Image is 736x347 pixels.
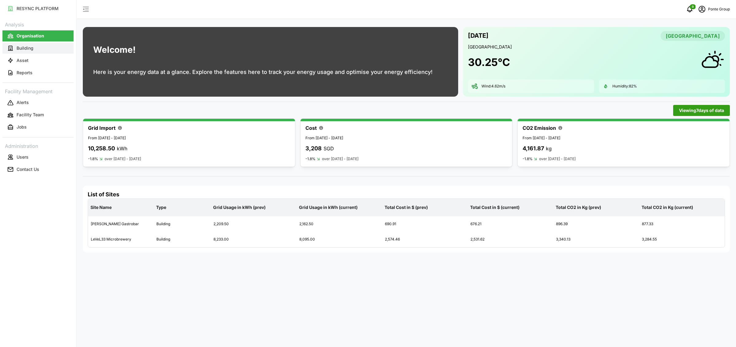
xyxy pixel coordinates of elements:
div: 3,340.13 [554,232,638,247]
a: Organisation [2,30,74,42]
span: [GEOGRAPHIC_DATA] [666,31,720,40]
a: Contact Us [2,163,74,175]
div: LeVeL33 Microbrewery [88,232,153,247]
p: Type [155,199,209,215]
button: Facility Team [2,110,74,121]
div: 877.33 [639,217,724,232]
button: Building [2,43,74,54]
div: 2,209.50 [211,217,296,232]
div: 2,531.62 [468,232,553,247]
a: Facility Team [2,109,74,121]
p: Users [17,154,29,160]
p: Ponte Group [708,6,730,12]
button: notifications [684,3,696,15]
p: Analysis [2,20,74,29]
button: RESYNC PLATFORM [2,3,74,14]
button: Contact Us [2,164,74,175]
span: Viewing 7 days of data [679,105,724,116]
a: Building [2,42,74,54]
p: Humidity: 82 % [612,84,637,89]
p: 3,208 [305,144,322,153]
p: CO2 Emission [523,124,556,132]
div: 8,233.00 [211,232,296,247]
div: 690.91 [382,217,467,232]
p: From [DATE] - [DATE] [305,135,508,141]
p: Reports [17,70,33,76]
div: 896.39 [554,217,638,232]
p: Alerts [17,99,29,106]
p: over [DATE] - [DATE] [105,156,141,162]
p: SGD [324,145,334,152]
p: Wind: 4.62 m/s [481,84,505,89]
p: Total Cost in $ (prev) [383,199,466,215]
p: kWh [117,145,127,152]
div: Building [154,217,210,232]
button: schedule [696,3,708,15]
p: Total Cost in $ (current) [469,199,552,215]
p: Organisation [17,33,44,39]
p: Here is your energy data at a glance. Explore the features here to track your energy usage and op... [93,68,432,76]
p: Total CO2 in Kg (prev) [554,199,638,215]
p: Grid Import [88,124,116,132]
p: Facility Team [17,112,44,118]
button: Organisation [2,30,74,41]
p: -1.8% [88,156,98,161]
div: 2,162.50 [297,217,382,232]
div: 2,574.46 [382,232,467,247]
p: Building [17,45,33,51]
p: [DATE] [468,31,489,41]
span: 0 [692,5,694,9]
div: 8,095.00 [297,232,382,247]
p: over [DATE] - [DATE] [322,156,358,162]
p: Cost [305,124,317,132]
div: 676.21 [468,217,553,232]
p: kg [546,145,552,152]
a: Users [2,151,74,163]
h4: List of Sites [88,191,725,199]
div: 3,284.55 [639,232,724,247]
h1: 30.25 °C [468,56,510,69]
div: [PERSON_NAME] Gastrobar [88,217,153,232]
button: Asset [2,55,74,66]
h1: Welcome! [93,43,136,56]
button: Reports [2,67,74,78]
p: From [DATE] - [DATE] [523,135,725,141]
button: Jobs [2,122,74,133]
p: over [DATE] - [DATE] [539,156,576,162]
p: Jobs [17,124,27,130]
p: [GEOGRAPHIC_DATA] [468,44,725,50]
p: -1.8% [305,156,316,161]
p: Site Name [89,199,152,215]
div: Building [154,232,210,247]
button: Viewing7days of data [673,105,730,116]
p: Asset [17,57,29,64]
p: Grid Usage in kWh (prev) [212,199,295,215]
a: RESYNC PLATFORM [2,2,74,15]
p: 4,161.87 [523,144,544,153]
a: Asset [2,54,74,67]
a: Jobs [2,121,74,133]
p: 10,258.50 [88,144,115,153]
p: -1.8% [523,156,533,161]
p: Facility Management [2,87,74,95]
a: Alerts [2,97,74,109]
p: From [DATE] - [DATE] [88,135,290,141]
p: Administration [2,141,74,150]
button: Users [2,152,74,163]
button: Alerts [2,97,74,108]
p: Contact Us [17,166,39,172]
p: Grid Usage in kWh (current) [298,199,381,215]
p: RESYNC PLATFORM [17,6,59,12]
a: Reports [2,67,74,79]
p: Total CO2 in Kg (current) [640,199,723,215]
